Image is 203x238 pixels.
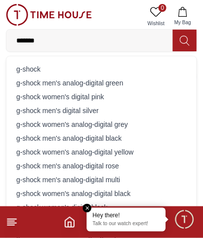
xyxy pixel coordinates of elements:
[170,19,195,26] span: My Bag
[6,4,92,26] img: ...
[168,4,197,29] button: My Bag
[12,145,191,159] div: g-shock women's analog-digital yellow
[93,212,160,220] div: Hey there!
[64,216,76,228] a: Home
[12,187,191,200] div: g-shock women's analog-digital black
[12,62,191,76] div: g-shock
[144,4,168,29] a: 0Wishlist
[83,204,92,213] em: Close tooltip
[12,104,191,118] div: g-shock men's digital silver
[12,76,191,90] div: g-shock men's analog-digital green
[12,118,191,131] div: g-shock women's analog-digital grey
[12,173,191,187] div: g-shock men's analog-digital multi
[159,4,166,12] span: 0
[144,20,168,27] span: Wishlist
[93,221,160,228] p: Talk to our watch expert!
[12,90,191,104] div: g-shock women's digital pink
[12,159,191,173] div: g-shock men's analog-digital rose
[12,131,191,145] div: g-shock men's analog-digital black
[12,200,191,214] div: g-shock women's digital black
[174,209,196,231] div: Chat Widget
